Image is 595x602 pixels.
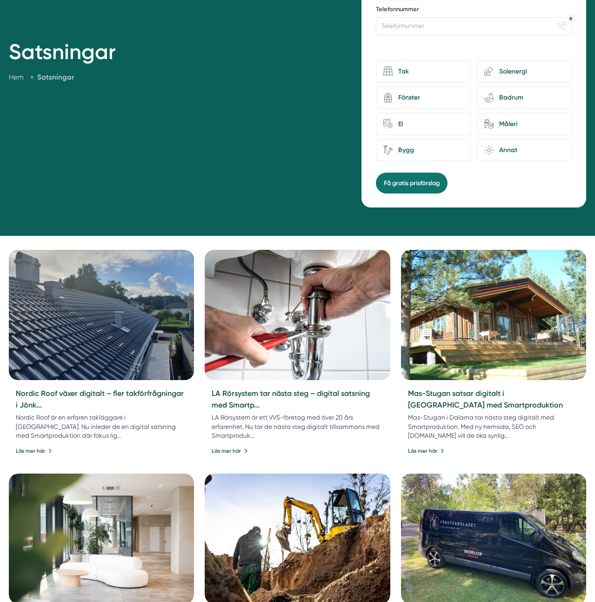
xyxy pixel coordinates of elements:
h1: Satsningar [9,40,116,72]
a: Mas-Stugan satsar digitalt i [GEOGRAPHIC_DATA] med Smartproduktion [408,389,563,410]
div: Obligatoriskt [569,17,573,20]
p: Mas-Stugan i Dalarna tar nästa steg digitalt med Smartproduktion. Med ny hemsida, SEO och [DOMAIN... [408,413,579,440]
a: Nordic Roof växer digitalt – fler takförfrågningar i Jönk... [16,389,184,410]
input: Telefonnummer [376,17,572,35]
img: LA Rörsystem [205,250,390,380]
img: Nordic Roof [4,247,199,383]
p: LA Rörsystem är ett VVS-företag med över 20 års erfarenhet. Nu tar de nästa steg digitalt tillsam... [212,413,383,440]
a: Läs mer här [16,447,52,455]
a: Läs mer här [212,447,248,455]
nav: Breadcrumb [9,72,116,83]
a: Satsningar [37,73,74,81]
span: » [30,72,33,83]
img: Mas-Stugan [401,250,586,380]
label: Telefonnummer [376,5,572,15]
a: LA Rörsystem tar nästa steg – digital satsning med Smartp... [212,389,370,410]
a: Nordic Roof [9,250,194,380]
a: Läs mer här [408,447,444,455]
p: Nordic Roof är en erfaren takläggare i [GEOGRAPHIC_DATA]. Nu inleder de en digital satsning med S... [16,413,187,440]
button: Få gratis prisförslag [376,173,448,194]
a: Hem [9,73,24,81]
